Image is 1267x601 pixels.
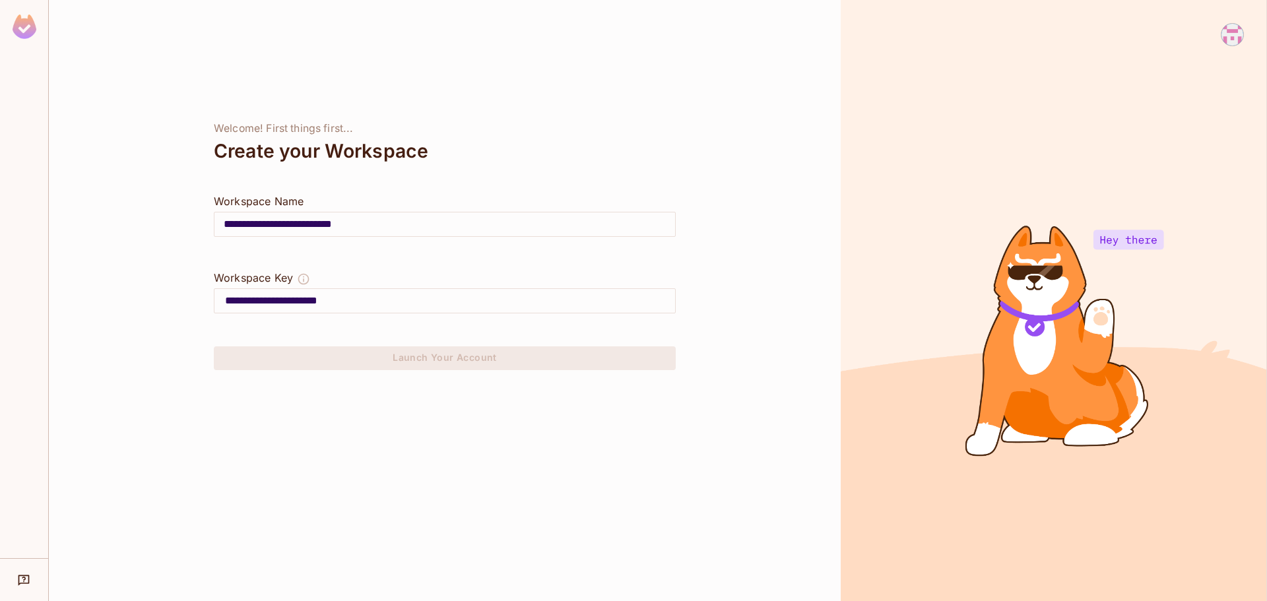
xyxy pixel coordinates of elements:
button: The Workspace Key is unique, and serves as the identifier of your workspace. [297,270,310,288]
div: Help & Updates [9,567,39,593]
div: Workspace Key [214,270,293,286]
div: Workspace Name [214,193,676,209]
img: SReyMgAAAABJRU5ErkJggg== [13,15,36,39]
div: Create your Workspace [214,135,676,167]
img: dan.forth.ant@gmail.com [1221,24,1243,46]
div: Welcome! First things first... [214,122,676,135]
button: Launch Your Account [214,346,676,370]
